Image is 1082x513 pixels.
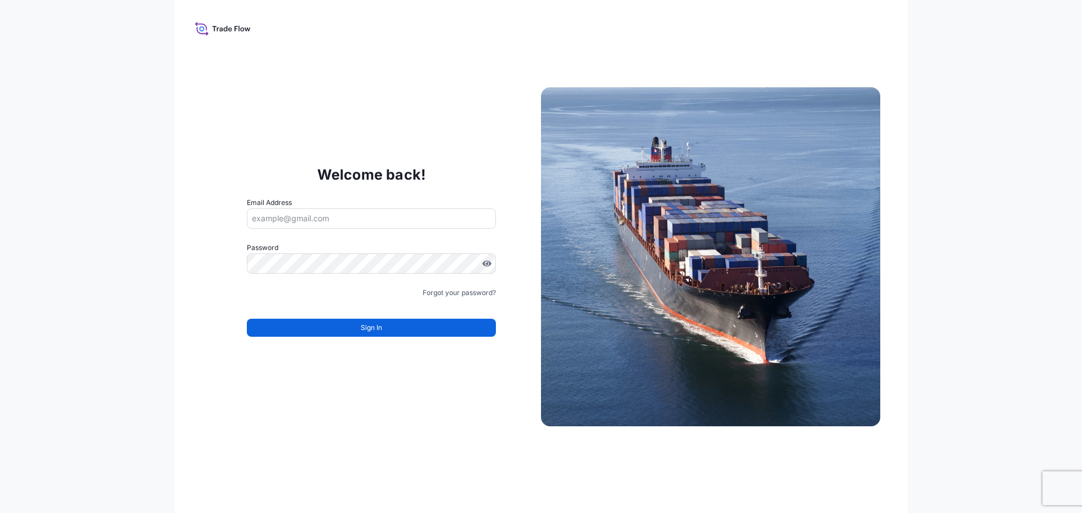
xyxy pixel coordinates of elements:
[247,242,496,253] label: Password
[361,322,382,333] span: Sign In
[247,319,496,337] button: Sign In
[423,287,496,298] a: Forgot your password?
[482,259,491,268] button: Show password
[247,208,496,229] input: example@gmail.com
[317,166,426,184] p: Welcome back!
[247,197,292,208] label: Email Address
[541,87,880,426] img: Ship illustration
